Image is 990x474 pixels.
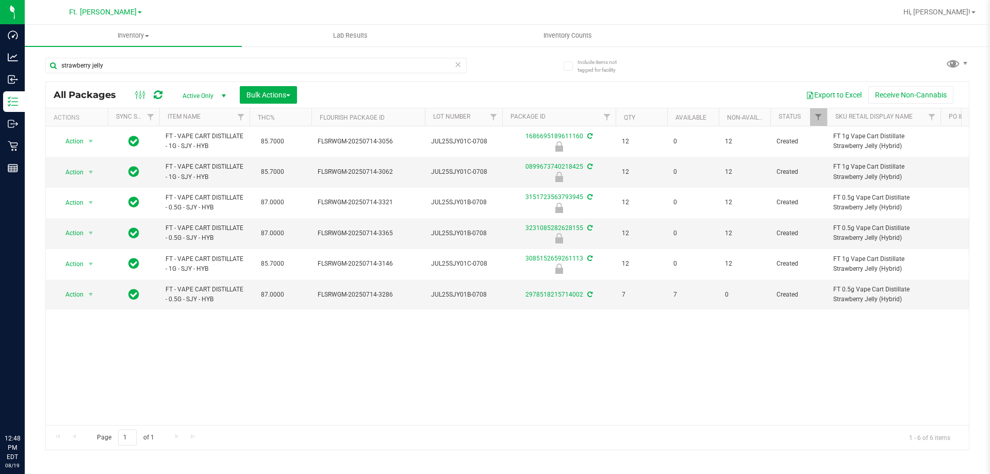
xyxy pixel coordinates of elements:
span: 12 [725,228,764,238]
a: PO ID [949,113,964,120]
span: JUL25SJY01B-0708 [431,198,496,207]
iframe: Resource center [10,391,41,422]
span: FT - VAPE CART DISTILLATE - 1G - SJY - HYB [166,254,243,274]
input: 1 [118,430,137,446]
span: 87.0000 [256,287,289,302]
span: Inventory [25,31,242,40]
span: Sync from Compliance System [586,255,592,262]
span: Action [56,165,84,179]
span: 0 [673,259,713,269]
span: 1 - 6 of 6 items [901,430,959,445]
span: 0 [673,198,713,207]
span: 12 [725,259,764,269]
span: JUL25SJY01C-0708 [431,259,496,269]
span: FT - VAPE CART DISTILLATE - 0.5G - SJY - HYB [166,285,243,304]
span: JUL25SJY01B-0708 [431,228,496,238]
span: FT - VAPE CART DISTILLATE - 0.5G - SJY - HYB [166,193,243,213]
span: FT 0.5g Vape Cart Distillate Strawberry Jelly (Hybrid) [833,223,934,243]
span: select [85,134,97,149]
a: Filter [923,108,940,126]
div: Actions [54,114,104,121]
a: Sync Status [116,113,156,120]
p: 08/19 [5,462,20,469]
span: Action [56,134,84,149]
span: Sync from Compliance System [586,133,592,140]
span: 12 [622,167,661,177]
a: Flourish Package ID [320,114,385,121]
a: Status [779,113,801,120]
a: Filter [233,108,250,126]
span: Ft. [PERSON_NAME] [69,8,137,17]
span: Lab Results [319,31,382,40]
span: FT 1g Vape Cart Distillate Strawberry Jelly (Hybrid) [833,254,934,274]
button: Bulk Actions [240,86,297,104]
span: FLSRWGM-20250714-3321 [318,198,419,207]
button: Export to Excel [799,86,868,104]
span: 0 [673,137,713,146]
a: Filter [142,108,159,126]
inline-svg: Outbound [8,119,18,129]
span: Created [777,167,821,177]
span: In Sync [128,165,139,179]
div: Newly Received [501,172,617,182]
span: 12 [622,228,661,238]
span: Created [777,137,821,146]
span: 12 [725,137,764,146]
span: FT - VAPE CART DISTILLATE - 1G - SJY - HYB [166,162,243,182]
span: 85.7000 [256,256,289,271]
span: JUL25SJY01B-0708 [431,290,496,300]
span: Sync from Compliance System [586,193,592,201]
span: FLSRWGM-20250714-3062 [318,167,419,177]
span: FLSRWGM-20250714-3056 [318,137,419,146]
a: Filter [485,108,502,126]
a: Filter [599,108,616,126]
span: In Sync [128,195,139,209]
div: Newly Received [501,203,617,213]
span: FT - VAPE CART DISTILLATE - 1G - SJY - HYB [166,132,243,151]
span: In Sync [128,256,139,271]
a: 3085152659261113 [525,255,583,262]
a: 1686695189611160 [525,133,583,140]
a: 3151723563793945 [525,193,583,201]
span: 0 [673,167,713,177]
span: FT 0.5g Vape Cart Distillate Strawberry Jelly (Hybrid) [833,193,934,213]
span: FLSRWGM-20250714-3146 [318,259,419,269]
span: select [85,226,97,240]
span: Bulk Actions [246,91,290,99]
span: Clear [454,58,461,71]
span: 85.7000 [256,165,289,179]
span: FLSRWGM-20250714-3286 [318,290,419,300]
div: Newly Received [501,141,617,152]
span: Created [777,198,821,207]
span: Sync from Compliance System [586,291,592,298]
span: FT 1g Vape Cart Distillate Strawberry Jelly (Hybrid) [833,162,934,182]
span: 85.7000 [256,134,289,149]
a: 3231085282628155 [525,224,583,232]
a: Available [675,114,706,121]
span: Sync from Compliance System [586,224,592,232]
a: Lab Results [242,25,459,46]
inline-svg: Analytics [8,52,18,62]
span: 87.0000 [256,226,289,241]
span: select [85,195,97,210]
span: All Packages [54,89,126,101]
span: 12 [725,198,764,207]
div: Newly Received [501,264,617,274]
div: Newly Received [501,233,617,243]
span: Action [56,226,84,240]
span: 87.0000 [256,195,289,210]
inline-svg: Inventory [8,96,18,107]
inline-svg: Dashboard [8,30,18,40]
button: Receive Non-Cannabis [868,86,953,104]
span: Include items not tagged for facility [577,58,629,74]
a: Item Name [168,113,201,120]
span: Action [56,257,84,271]
a: Inventory [25,25,242,46]
inline-svg: Inbound [8,74,18,85]
span: FT 1g Vape Cart Distillate Strawberry Jelly (Hybrid) [833,132,934,151]
span: Action [56,195,84,210]
span: FT 0.5g Vape Cart Distillate Strawberry Jelly (Hybrid) [833,285,934,304]
span: 12 [622,259,661,269]
a: 2978518215714002 [525,291,583,298]
a: Non-Available [727,114,773,121]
